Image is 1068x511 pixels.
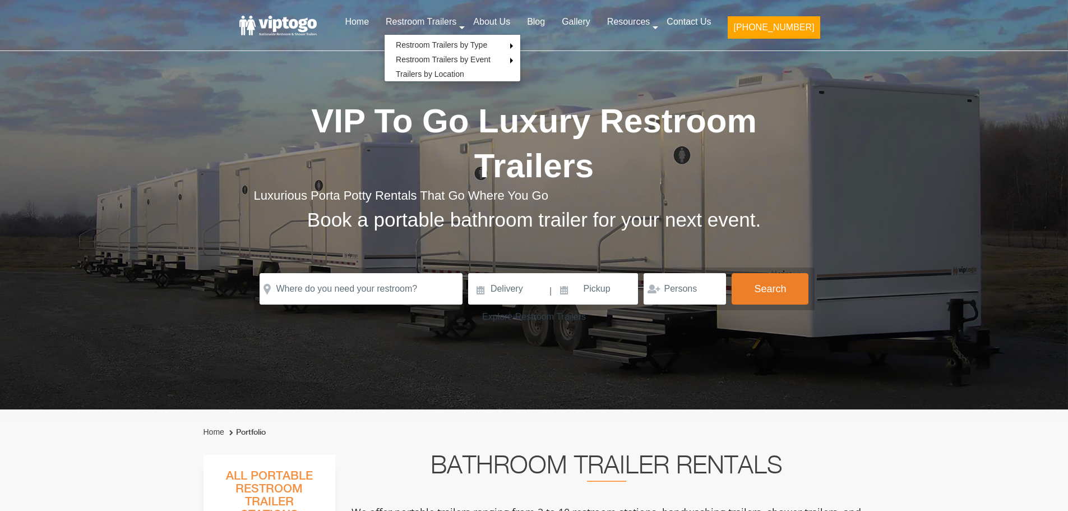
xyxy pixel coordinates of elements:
input: Delivery [468,273,548,305]
button: Search [732,273,808,305]
span: Luxurious Porta Potty Rentals That Go Where You Go [254,188,548,202]
input: Persons [644,273,726,305]
a: [PHONE_NUMBER] [719,10,828,45]
a: Home [204,427,224,436]
input: Where do you need your restroom? [260,273,463,305]
a: Gallery [553,10,599,34]
a: Home [336,10,377,34]
li: Portfolio [226,426,266,439]
a: Restroom Trailers by Type [385,38,498,52]
a: Trailers by Location [385,67,475,81]
a: Contact Us [658,10,719,34]
input: Pickup [553,273,639,305]
a: Restroom Trailers by Event [385,52,502,67]
span: | [549,273,552,309]
span: VIP To Go Luxury Restroom Trailers [311,102,757,185]
a: About Us [465,10,519,34]
h2: Bathroom Trailer Rentals [350,455,863,482]
a: Restroom Trailers [377,10,465,34]
a: Resources [599,10,658,34]
button: [PHONE_NUMBER] [728,16,820,39]
span: Book a portable bathroom trailer for your next event. [307,209,761,231]
a: Blog [519,10,553,34]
